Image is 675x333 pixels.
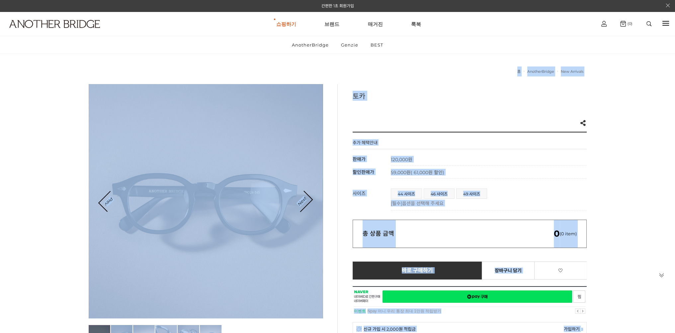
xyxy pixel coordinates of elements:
a: Genzie [335,36,364,54]
li: 46 사이즈 [424,188,455,199]
span: 대화 [61,221,69,226]
a: 브랜드 [324,12,339,36]
span: 59,000원 [391,169,444,175]
img: detail_membership.png [356,326,362,332]
img: npay_sp_more.png [581,328,583,331]
a: AnotherBridge [286,36,334,54]
h3: 토카 [353,91,587,101]
a: 49 사이즈 [457,189,487,198]
li: 49 사이즈 [456,188,487,199]
span: 홈 [21,221,25,226]
p: [필수] [391,200,583,206]
img: cart [601,21,607,27]
a: 룩북 [411,12,421,36]
li: 44 사이즈 [391,188,422,199]
span: 바로 구매하기 [402,268,433,274]
a: Next [292,191,312,212]
a: 바로 구매하기 [353,262,482,279]
span: 옵션을 선택해 주세요 [402,200,444,206]
strong: 총 상품 금액 [363,230,394,237]
span: 가입하기 [564,326,580,332]
a: 홈 [517,69,521,74]
em: 0 [554,228,560,239]
span: 설정 [103,221,111,226]
a: logo [3,20,105,44]
a: 대화 [44,211,86,227]
span: (0) [626,21,633,26]
a: 쇼핑하기 [276,12,296,36]
span: ( 61,000원 할인) [411,169,444,175]
span: 신규 가입 시 2,000원 적립금 [364,326,416,332]
a: 장바구니 담기 [482,262,535,279]
img: logo [9,20,100,28]
th: 사이즈 [353,185,391,210]
a: 46 사이즈 [424,189,454,198]
span: 할인판매가 [353,169,374,175]
span: (0 item) [554,231,577,236]
img: cart [620,21,626,27]
img: search [646,21,651,26]
a: 44 사이즈 [391,189,422,198]
a: New Arrivals [561,69,583,74]
a: 매거진 [368,12,383,36]
span: 판매가 [353,156,366,162]
a: BEST [365,36,389,54]
img: d8a971c8d4098888606ba367a792ad14.jpg [89,84,323,318]
a: AnotherBridge [527,69,554,74]
h4: 추가 혜택안내 [353,139,378,149]
strong: 120,000원 [391,157,412,163]
a: (0) [620,21,633,27]
a: 홈 [2,211,44,227]
a: 간편한 1초 회원가입 [321,3,354,8]
a: Prev [99,191,119,211]
a: 설정 [86,211,127,227]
